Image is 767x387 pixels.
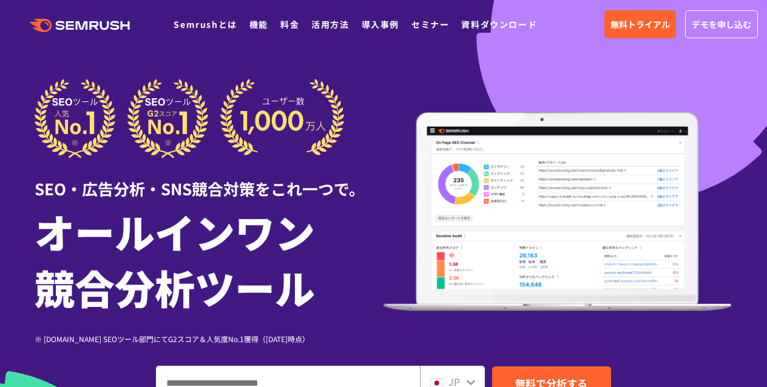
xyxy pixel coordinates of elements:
h1: オールインワン 競合分析ツール [35,203,383,315]
a: Semrushとは [174,18,237,30]
span: 無料トライアル [610,18,670,31]
a: 導入事例 [362,18,399,30]
a: 料金 [280,18,299,30]
div: SEO・広告分析・SNS競合対策をこれ一つで。 [35,158,383,200]
a: セミナー [411,18,449,30]
a: 機能 [249,18,268,30]
a: デモを申し込む [685,10,758,38]
div: ※ [DOMAIN_NAME] SEOツール部門にてG2スコア＆人気度No.1獲得（[DATE]時点） [35,333,383,345]
span: デモを申し込む [692,18,751,31]
a: 無料トライアル [604,10,676,38]
a: 活用方法 [311,18,349,30]
a: 資料ダウンロード [461,18,537,30]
